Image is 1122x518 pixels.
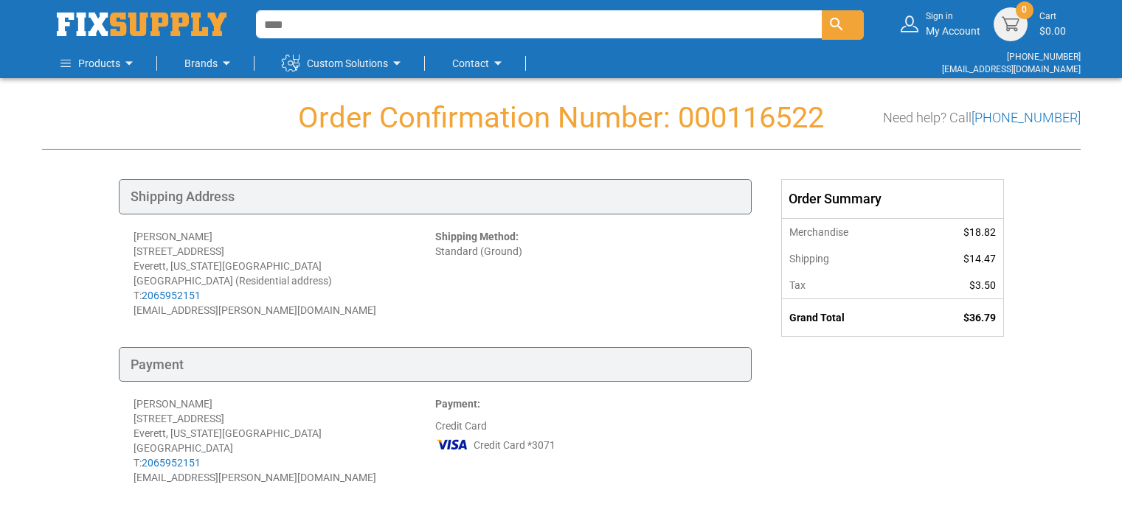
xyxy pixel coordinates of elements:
span: 0 [1022,4,1027,16]
span: Credit Card *3071 [474,438,555,452]
a: 2065952151 [142,457,201,469]
th: Shipping [782,245,917,272]
div: [PERSON_NAME] [STREET_ADDRESS] Everett, [US_STATE][GEOGRAPHIC_DATA] [GEOGRAPHIC_DATA] T: [EMAIL_A... [134,396,435,485]
span: $14.47 [963,253,996,265]
small: Sign in [926,10,980,23]
a: [PHONE_NUMBER] [1007,52,1081,62]
div: Credit Card [435,396,737,485]
strong: Shipping Method: [435,231,519,242]
div: Payment [119,347,752,382]
small: Cart [1039,10,1066,23]
strong: Grand Total [789,312,845,323]
a: Custom Solutions [282,49,406,78]
span: $36.79 [963,312,996,323]
a: [EMAIL_ADDRESS][DOMAIN_NAME] [942,64,1081,74]
div: My Account [926,10,980,38]
span: $3.50 [969,279,996,291]
a: Products [60,49,138,78]
h1: Order Confirmation Number: 000116522 [42,102,1081,134]
div: Order Summary [782,180,1003,218]
th: Tax [782,272,917,299]
button: Search [822,10,864,40]
a: Brands [184,49,235,78]
img: VI [435,433,469,455]
h3: Need help? Call [883,111,1081,125]
span: $0.00 [1039,25,1066,37]
strong: Payment: [435,398,480,410]
th: Merchandise [782,218,917,245]
img: Fix Industrial Supply [57,13,226,36]
a: store logo [57,13,226,36]
a: [PHONE_NUMBER] [972,110,1081,125]
div: Shipping Address [119,179,752,214]
a: Contact [452,49,507,78]
a: 2065952151 [142,290,201,301]
span: $18.82 [963,226,996,238]
div: Standard (Ground) [435,229,737,318]
div: [PERSON_NAME] [STREET_ADDRESS] Everett, [US_STATE][GEOGRAPHIC_DATA] [GEOGRAPHIC_DATA] (Residentia... [134,229,435,318]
